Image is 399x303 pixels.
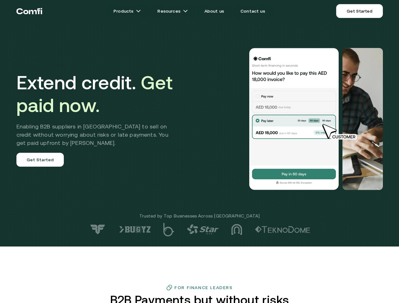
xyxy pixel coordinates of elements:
a: Get Started [16,153,64,167]
img: logo-6 [119,226,151,233]
img: finance [166,284,172,291]
img: arrow icons [183,9,188,14]
img: cursor [317,123,364,141]
img: logo-3 [231,224,242,235]
h2: Enabling B2B suppliers in [GEOGRAPHIC_DATA] to sell on credit without worrying about risks or lat... [16,122,178,147]
img: Would you like to pay this AED 18,000.00 invoice? [248,48,340,190]
img: logo-7 [89,224,106,235]
img: arrow icons [136,9,141,14]
img: logo-5 [163,223,174,236]
h3: For Finance Leaders [174,285,233,290]
h1: Extend credit. [16,71,178,117]
a: About us [197,5,232,17]
a: Return to the top of the Comfi home page [16,2,42,21]
a: Contact us [233,5,273,17]
a: Resourcesarrow icons [150,5,195,17]
img: logo-2 [255,226,310,233]
a: Get Started [336,4,383,18]
img: Would you like to pay this AED 18,000.00 invoice? [342,48,383,190]
img: logo-4 [187,224,219,235]
a: Productsarrow icons [106,5,148,17]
